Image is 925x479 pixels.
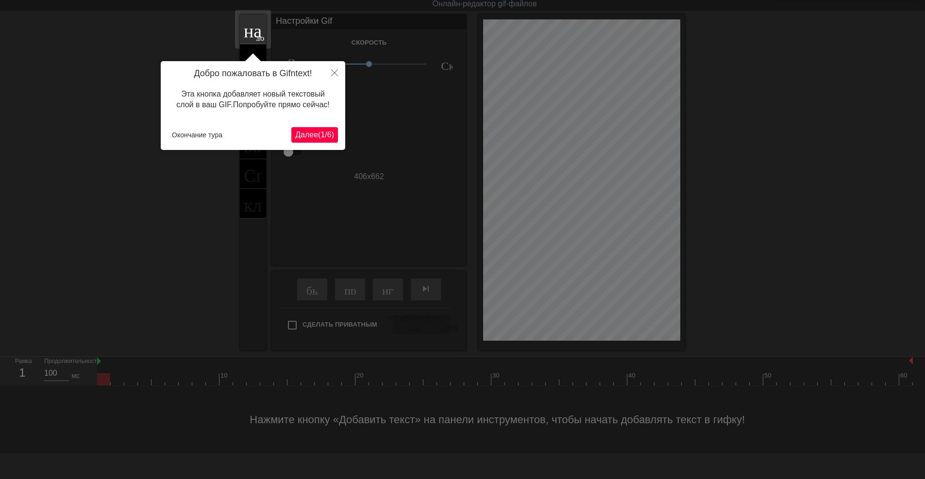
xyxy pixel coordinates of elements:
[325,131,327,139] ya-tr-span: /
[320,131,325,139] ya-tr-span: 1
[172,131,222,139] ya-tr-span: Окончание тура
[291,127,338,143] button: Далее
[194,68,312,78] ya-tr-span: Добро пожаловать в Gifntext!
[233,100,330,109] ya-tr-span: Попробуйте прямо сейчас!
[168,128,226,142] button: Окончание тура
[295,131,318,139] ya-tr-span: Далее
[318,131,320,139] ya-tr-span: (
[332,131,334,139] ya-tr-span: )
[327,131,332,139] ya-tr-span: 6
[176,90,325,109] ya-tr-span: Эта кнопка добавляет новый текстовый слой в ваш GIF.
[168,68,338,79] h4: Добро пожаловать в Gifntext!
[324,61,345,83] button: Закрыть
